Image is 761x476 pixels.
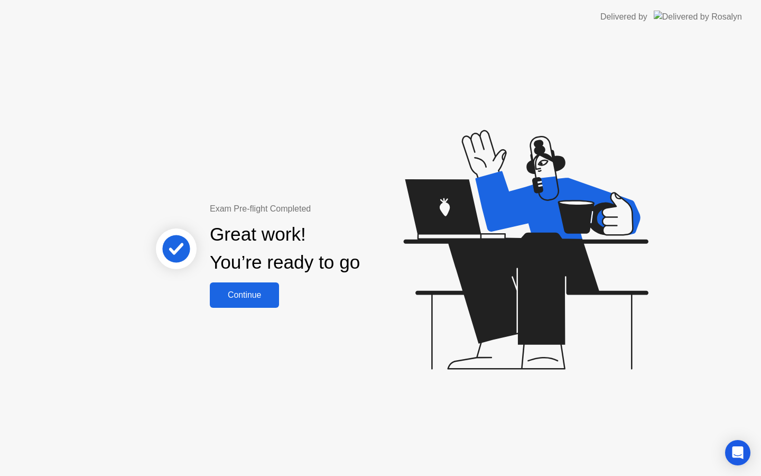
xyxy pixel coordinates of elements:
img: Delivered by Rosalyn [654,11,742,23]
div: Continue [213,290,276,300]
div: Open Intercom Messenger [725,440,750,465]
div: Exam Pre-flight Completed [210,203,428,215]
div: Great work! You’re ready to go [210,221,360,277]
div: Delivered by [600,11,647,23]
button: Continue [210,282,279,308]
